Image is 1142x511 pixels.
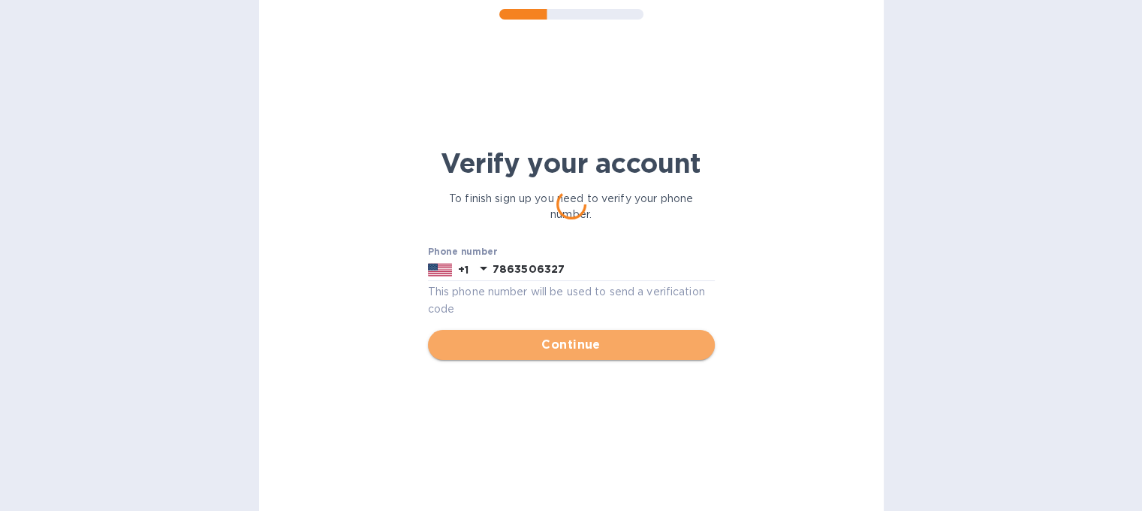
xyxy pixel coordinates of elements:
[428,283,715,318] p: This phone number will be used to send a verification code
[440,336,703,354] span: Continue
[428,191,715,222] p: To finish sign up you need to verify your phone number.
[428,147,715,179] h1: Verify your account
[428,247,497,256] label: Phone number
[428,330,715,360] button: Continue
[458,262,469,277] p: +1
[428,262,452,278] img: US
